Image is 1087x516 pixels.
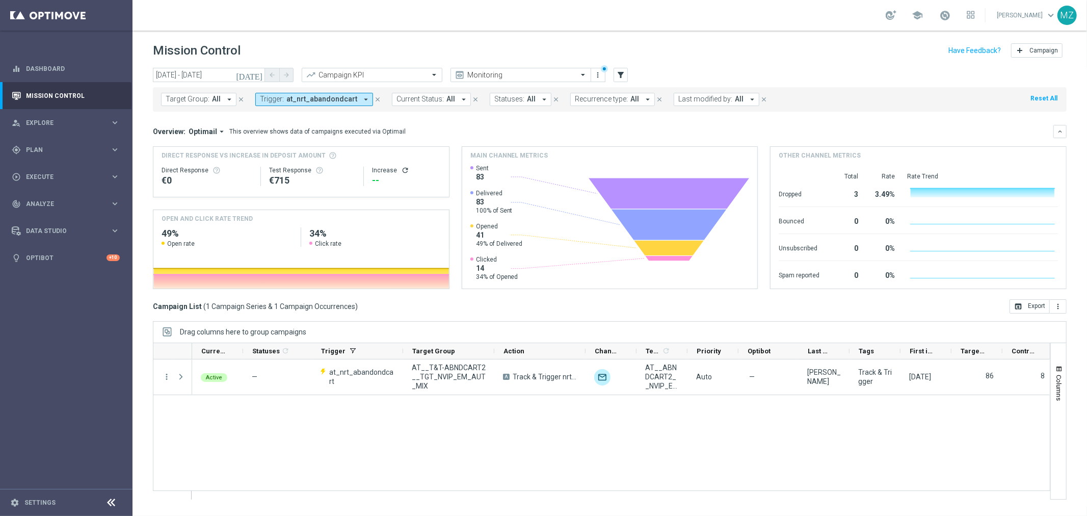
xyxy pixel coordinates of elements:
button: Optimail arrow_drop_down [185,127,229,136]
h4: Other channel metrics [779,151,861,160]
span: Track & Trigger nrt_abandondcart [513,372,577,381]
div: There are unsaved changes [601,65,608,72]
button: Recurrence type: All arrow_drop_down [570,93,655,106]
span: 1 Campaign Series & 1 Campaign Occurrences [206,302,355,311]
div: Unsubscribed [779,239,819,255]
div: Spam reported [779,266,819,282]
button: Mission Control [11,92,120,100]
i: arrow_drop_down [540,95,549,104]
button: Data Studio keyboard_arrow_right [11,227,120,235]
multiple-options-button: Export to CSV [1010,302,1067,310]
i: arrow_forward [283,71,290,79]
span: Target Group [412,347,455,355]
i: close [374,96,381,103]
div: equalizer Dashboard [11,65,120,73]
span: at_nrt_abandondcart [286,95,357,104]
img: Optimail [594,369,611,385]
span: Click rate [315,240,341,248]
i: close [760,96,767,103]
i: arrow_drop_down [748,95,757,104]
i: add [1016,46,1024,55]
i: arrow_drop_down [459,95,468,104]
button: Current Status: All arrow_drop_down [392,93,471,106]
i: gps_fixed [12,145,21,154]
div: Data Studio [12,226,110,236]
span: Last Modified By [808,347,832,355]
a: Mission Control [26,82,120,109]
label: 8 [1041,371,1045,380]
i: track_changes [12,199,21,209]
span: Target Group: [166,95,209,104]
span: Recurrence type: [575,95,628,104]
span: Delivered [476,189,513,197]
span: 100% of Sent [476,207,513,215]
i: close [472,96,479,103]
span: Plan [26,147,110,153]
i: keyboard_arrow_down [1056,128,1064,135]
i: keyboard_arrow_right [110,172,120,182]
button: filter_alt [614,68,628,82]
div: Explore [12,118,110,127]
div: Mission Control [12,82,120,109]
button: gps_fixed Plan keyboard_arrow_right [11,146,120,154]
span: Statuses [252,347,280,355]
span: All [735,95,744,104]
span: Trigger: [260,95,284,104]
span: AT__ABNDCART2__NVIP_EMA_T&T_LT [645,363,679,391]
button: refresh [401,166,409,174]
div: Rate [870,172,895,180]
span: Active [206,374,222,381]
span: Clicked [476,255,518,264]
div: Execute [12,172,110,182]
button: open_in_browser Export [1010,299,1050,314]
a: Dashboard [26,55,120,82]
span: Explore [26,120,110,126]
i: arrow_drop_down [217,127,226,136]
div: Plan [12,145,110,154]
button: add Campaign [1011,43,1063,58]
div: €715 [269,174,355,187]
span: Data Studio [26,228,110,234]
button: lightbulb Optibot +10 [11,254,120,262]
h2: 49% [162,227,293,240]
span: A [503,374,510,380]
div: 24 Sep 2025, Wednesday [909,372,931,381]
span: Current Status [201,347,226,355]
span: 14 [476,264,518,273]
button: more_vert [162,372,171,381]
i: lightbulb [12,253,21,263]
button: arrow_back [265,68,279,82]
span: Execute [26,174,110,180]
i: [DATE] [236,70,263,80]
span: Trigger [321,347,346,355]
span: Current Status: [396,95,444,104]
div: Rate Trend [907,172,1058,180]
i: close [552,96,560,103]
button: play_circle_outline Execute keyboard_arrow_right [11,173,120,181]
div: -- [372,174,441,187]
ng-select: Monitoring [450,68,591,82]
div: Increase [372,166,441,174]
div: 0% [870,212,895,228]
i: play_circle_outline [12,172,21,182]
span: Statuses: [494,95,524,104]
div: Analyze [12,199,110,209]
span: Priority [697,347,721,355]
span: — [749,372,755,381]
input: Have Feedback? [948,47,1001,54]
span: Channel [595,347,619,355]
span: Drag columns here to group campaigns [180,328,306,336]
span: All [630,95,639,104]
i: arrow_drop_down [361,95,370,104]
div: 0 [832,212,858,228]
i: more_vert [1054,302,1062,311]
span: Auto [696,373,712,381]
i: arrow_drop_down [225,95,234,104]
div: Dropped [779,185,819,201]
button: person_search Explore keyboard_arrow_right [11,119,120,127]
a: Optibot [26,244,107,271]
div: Optibot [12,244,120,271]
